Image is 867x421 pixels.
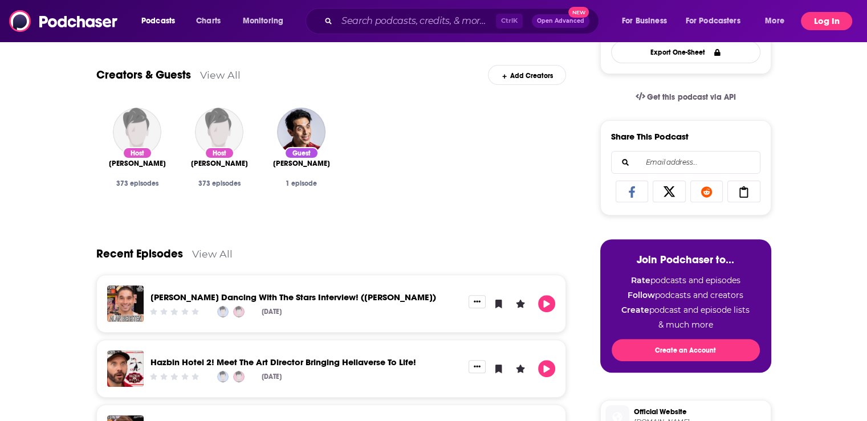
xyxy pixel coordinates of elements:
div: Guest [284,147,319,159]
span: Podcasts [141,13,175,29]
img: Joe Vulpis [217,371,229,382]
a: Recent Episodes [96,247,183,261]
span: Official Website [634,407,766,417]
button: Create an Account [612,339,760,361]
img: Alan Bersten Dancing With The Stars Interview! (Elaine Hendrix) [107,285,144,322]
span: [PERSON_NAME] [191,159,248,168]
div: 373 episodes [188,179,251,187]
a: Get this podcast via API [626,83,745,111]
input: Search podcasts, credits, & more... [337,12,496,30]
img: Brandon Rogers [277,108,325,156]
a: Hazbin Hotel 2! Meet The Art Director Bringing Hellaverse To Life! [150,357,416,367]
a: Brandon Rogers [273,159,330,168]
a: Joe Vulpis [191,159,248,168]
a: Charts [189,12,227,30]
div: Search podcasts, credits, & more... [316,8,610,34]
a: View All [200,69,241,81]
strong: Rate [631,275,650,285]
a: Alan Bersten Dancing With The Stars Interview! (Elaine Hendrix) [150,292,436,303]
li: & much more [612,320,760,330]
span: Get this podcast via API [647,92,735,102]
span: Open Advanced [537,18,584,24]
strong: Follow [628,290,655,300]
button: Leave a Rating [512,295,529,312]
span: [PERSON_NAME] [109,159,166,168]
div: [DATE] [262,308,282,316]
button: Log In [801,12,852,30]
a: Share on Facebook [616,181,649,202]
div: 373 episodes [105,179,169,187]
li: podcasts and episodes [612,275,760,285]
span: More [765,13,784,29]
h3: Join Podchaser to... [612,253,760,266]
span: New [568,7,589,18]
button: Play [538,295,555,312]
button: open menu [757,12,799,30]
div: Search followers [611,151,760,174]
li: podcast and episode lists [612,305,760,315]
h3: Share This Podcast [611,131,689,142]
a: Copy Link [727,181,760,202]
img: Podchaser - Follow, Share and Rate Podcasts [9,10,119,32]
button: Leave a Rating [512,360,529,377]
img: Hazbin Hotel 2! Meet The Art Director Bringing Hellaverse To Life! [107,350,144,387]
button: Export One-Sheet [611,41,760,63]
img: Joe Vulpis [195,108,243,156]
img: Joe Vulpis [217,306,229,317]
button: open menu [235,12,298,30]
img: Ilya Fedorovich [233,306,245,317]
img: Ilya Fedorovich [233,371,245,382]
a: Share on X/Twitter [653,181,686,202]
div: 1 episode [270,179,333,187]
a: Ilya Fedorovich [109,159,166,168]
span: [PERSON_NAME] [273,159,330,168]
span: For Podcasters [686,13,740,29]
a: Creators & Guests [96,68,191,82]
span: Ctrl K [496,14,523,28]
a: View All [192,248,233,260]
a: Share on Reddit [690,181,723,202]
button: open menu [614,12,681,30]
button: Bookmark Episode [490,360,507,377]
button: Show More Button [469,295,486,308]
span: Monitoring [243,13,283,29]
span: For Business [622,13,667,29]
button: open menu [678,12,757,30]
div: Community Rating: 0 out of 5 [148,308,200,316]
span: Charts [196,13,221,29]
button: Play [538,360,555,377]
div: Host [123,147,152,159]
button: Open AdvancedNew [532,14,589,28]
div: Host [205,147,234,159]
button: open menu [133,12,190,30]
img: Ilya Fedorovich [113,108,161,156]
div: [DATE] [262,373,282,381]
button: Bookmark Episode [490,295,507,312]
div: Community Rating: 0 out of 5 [148,373,200,381]
button: Show More Button [469,360,486,373]
input: Email address... [621,152,751,173]
div: Add Creators [488,65,566,85]
li: podcasts and creators [612,290,760,300]
strong: Create [621,305,649,315]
